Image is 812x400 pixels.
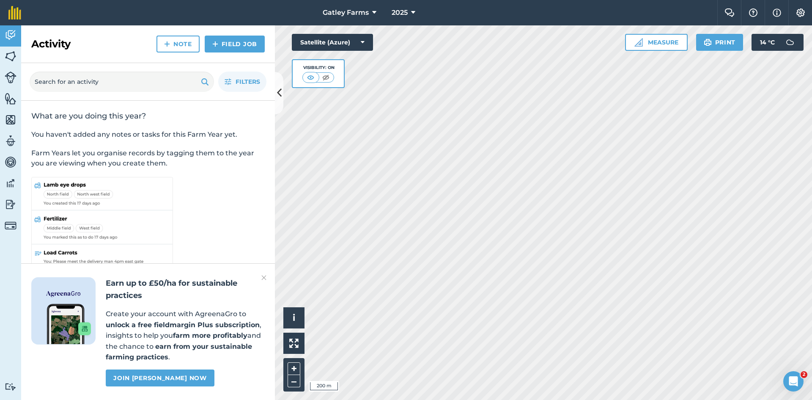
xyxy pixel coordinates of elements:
button: Satellite (Azure) [292,34,373,51]
button: 14 °C [752,34,804,51]
img: svg+xml;base64,PD94bWwgdmVyc2lvbj0iMS4wIiBlbmNvZGluZz0idXRmLTgiPz4KPCEtLSBHZW5lcmF0b3I6IEFkb2JlIE... [5,29,16,41]
img: Ruler icon [634,38,643,47]
img: svg+xml;base64,PD94bWwgdmVyc2lvbj0iMS4wIiBlbmNvZGluZz0idXRmLTgiPz4KPCEtLSBHZW5lcmF0b3I6IEFkb2JlIE... [5,135,16,147]
input: Search for an activity [30,72,214,92]
span: 14 ° C [760,34,775,51]
img: Four arrows, one pointing top left, one top right, one bottom right and the last bottom left [289,339,299,348]
h2: Activity [31,37,71,51]
img: svg+xml;base64,PHN2ZyB4bWxucz0iaHR0cDovL3d3dy53My5vcmcvMjAwMC9zdmciIHdpZHRoPSI1MCIgaGVpZ2h0PSI0MC... [305,73,316,82]
span: Gatley Farms [323,8,369,18]
strong: unlock a free fieldmargin Plus subscription [106,321,260,329]
img: svg+xml;base64,PHN2ZyB4bWxucz0iaHR0cDovL3d3dy53My5vcmcvMjAwMC9zdmciIHdpZHRoPSIxNCIgaGVpZ2h0PSIyNC... [164,39,170,49]
img: A cog icon [796,8,806,17]
p: You haven't added any notes or tasks for this Farm Year yet. [31,130,265,140]
button: Measure [625,34,688,51]
img: fieldmargin Logo [8,6,21,19]
img: svg+xml;base64,PHN2ZyB4bWxucz0iaHR0cDovL3d3dy53My5vcmcvMjAwMC9zdmciIHdpZHRoPSIyMiIgaGVpZ2h0PSIzMC... [261,273,266,283]
a: Join [PERSON_NAME] now [106,370,214,386]
img: Screenshot of the Gro app [47,304,91,344]
button: Filters [218,72,266,92]
img: svg+xml;base64,PHN2ZyB4bWxucz0iaHR0cDovL3d3dy53My5vcmcvMjAwMC9zdmciIHdpZHRoPSI1NiIgaGVpZ2h0PSI2MC... [5,50,16,63]
img: svg+xml;base64,PHN2ZyB4bWxucz0iaHR0cDovL3d3dy53My5vcmcvMjAwMC9zdmciIHdpZHRoPSI1NiIgaGVpZ2h0PSI2MC... [5,92,16,105]
p: Farm Years let you organise records by tagging them to the year you are viewing when you create t... [31,148,265,168]
img: svg+xml;base64,PD94bWwgdmVyc2lvbj0iMS4wIiBlbmNvZGluZz0idXRmLTgiPz4KPCEtLSBHZW5lcmF0b3I6IEFkb2JlIE... [5,156,16,168]
img: Two speech bubbles overlapping with the left bubble in the forefront [724,8,735,17]
span: i [293,312,295,323]
img: svg+xml;base64,PHN2ZyB4bWxucz0iaHR0cDovL3d3dy53My5vcmcvMjAwMC9zdmciIHdpZHRoPSIxOSIgaGVpZ2h0PSIyNC... [201,77,209,87]
p: Create your account with AgreenaGro to , insights to help you and the chance to . [106,309,265,363]
span: 2 [801,371,807,378]
div: Visibility: On [302,64,335,71]
button: + [288,362,300,375]
img: svg+xml;base64,PHN2ZyB4bWxucz0iaHR0cDovL3d3dy53My5vcmcvMjAwMC9zdmciIHdpZHRoPSIxOSIgaGVpZ2h0PSIyNC... [704,37,712,47]
button: i [283,307,304,328]
span: Filters [236,77,260,86]
img: svg+xml;base64,PD94bWwgdmVyc2lvbj0iMS4wIiBlbmNvZGluZz0idXRmLTgiPz4KPCEtLSBHZW5lcmF0b3I6IEFkb2JlIE... [5,220,16,232]
iframe: Intercom live chat [783,371,804,392]
strong: earn from your sustainable farming practices [106,342,252,361]
img: svg+xml;base64,PD94bWwgdmVyc2lvbj0iMS4wIiBlbmNvZGluZz0idXRmLTgiPz4KPCEtLSBHZW5lcmF0b3I6IEFkb2JlIE... [5,177,16,190]
h2: Earn up to £50/ha for sustainable practices [106,277,265,302]
strong: farm more profitably [173,331,247,339]
img: svg+xml;base64,PHN2ZyB4bWxucz0iaHR0cDovL3d3dy53My5vcmcvMjAwMC9zdmciIHdpZHRoPSIxNCIgaGVpZ2h0PSIyNC... [212,39,218,49]
img: A question mark icon [748,8,758,17]
span: 2025 [392,8,408,18]
img: svg+xml;base64,PD94bWwgdmVyc2lvbj0iMS4wIiBlbmNvZGluZz0idXRmLTgiPz4KPCEtLSBHZW5lcmF0b3I6IEFkb2JlIE... [5,198,16,211]
img: svg+xml;base64,PD94bWwgdmVyc2lvbj0iMS4wIiBlbmNvZGluZz0idXRmLTgiPz4KPCEtLSBHZW5lcmF0b3I6IEFkb2JlIE... [5,383,16,391]
h2: What are you doing this year? [31,111,265,121]
a: Note [156,36,200,52]
img: svg+xml;base64,PD94bWwgdmVyc2lvbj0iMS4wIiBlbmNvZGluZz0idXRmLTgiPz4KPCEtLSBHZW5lcmF0b3I6IEFkb2JlIE... [782,34,798,51]
a: Field Job [205,36,265,52]
img: svg+xml;base64,PD94bWwgdmVyc2lvbj0iMS4wIiBlbmNvZGluZz0idXRmLTgiPz4KPCEtLSBHZW5lcmF0b3I6IEFkb2JlIE... [5,72,16,83]
button: – [288,375,300,387]
button: Print [696,34,743,51]
img: svg+xml;base64,PHN2ZyB4bWxucz0iaHR0cDovL3d3dy53My5vcmcvMjAwMC9zdmciIHdpZHRoPSIxNyIgaGVpZ2h0PSIxNy... [773,8,781,18]
img: svg+xml;base64,PHN2ZyB4bWxucz0iaHR0cDovL3d3dy53My5vcmcvMjAwMC9zdmciIHdpZHRoPSI1MCIgaGVpZ2h0PSI0MC... [321,73,331,82]
img: svg+xml;base64,PHN2ZyB4bWxucz0iaHR0cDovL3d3dy53My5vcmcvMjAwMC9zdmciIHdpZHRoPSI1NiIgaGVpZ2h0PSI2MC... [5,113,16,126]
